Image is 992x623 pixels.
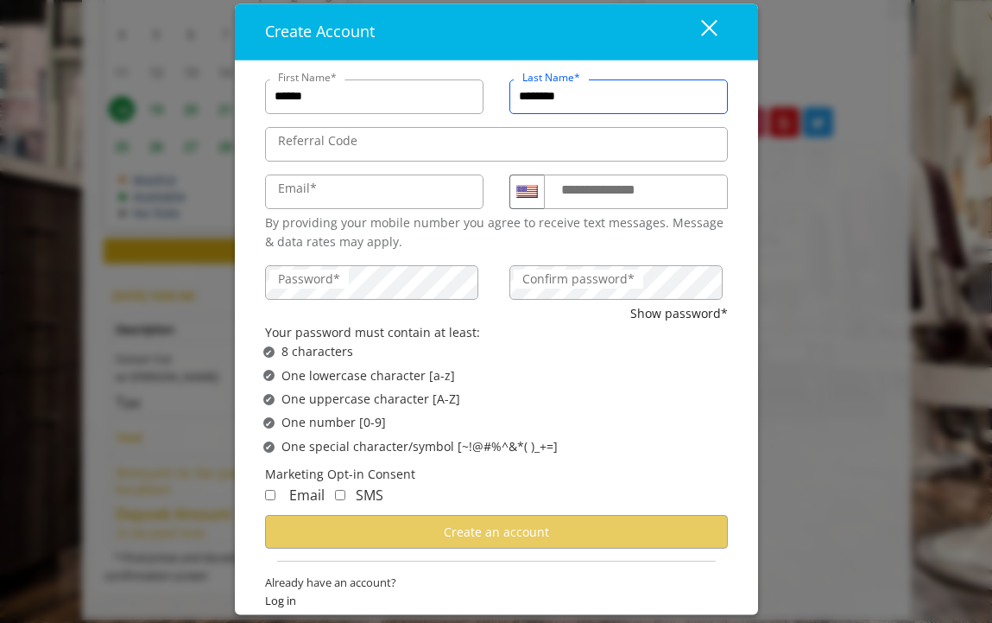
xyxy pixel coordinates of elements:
span: One number [0-9] [281,414,386,433]
input: Receive Marketing Email [265,490,275,500]
span: SMS [356,486,383,505]
div: Country [509,175,544,209]
button: Show password* [630,304,728,323]
span: ✔ [265,346,272,359]
label: Confirm password* [514,270,643,289]
input: Receive Marketing SMS [335,490,345,500]
input: ConfirmPassword [509,265,723,300]
span: One lowercase character [a-z] [281,366,455,385]
label: Last Name* [514,69,589,86]
input: ReferralCode [265,127,728,162]
span: ✔ [265,369,272,383]
label: Referral Code [269,131,366,150]
label: Password* [269,270,349,289]
input: FirstName [265,79,483,114]
input: Password [265,265,478,300]
div: Marketing Opt-in Consent [265,466,728,485]
div: close dialog [681,19,716,45]
span: 8 characters [281,343,353,362]
label: First Name* [269,69,345,86]
span: Create an account [444,524,549,540]
span: Email [289,486,325,505]
span: ✔ [265,416,272,430]
span: One uppercase character [A-Z] [281,391,460,410]
span: Create Account [265,21,375,41]
span: ✔ [265,440,272,454]
div: Your password must contain at least: [265,323,728,342]
span: Already have an account? [265,575,728,593]
button: Create an account [265,516,728,550]
label: Email* [269,179,325,198]
input: Lastname [509,79,728,114]
span: Log in [265,593,728,611]
span: One special character/symbol [~!@#%^&*( )_+=] [281,437,558,456]
span: ✔ [265,393,272,407]
div: By providing your mobile number you agree to receive text messages. Message & data rates may apply. [265,213,728,252]
input: Email [265,175,483,209]
button: close dialog [669,14,728,49]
